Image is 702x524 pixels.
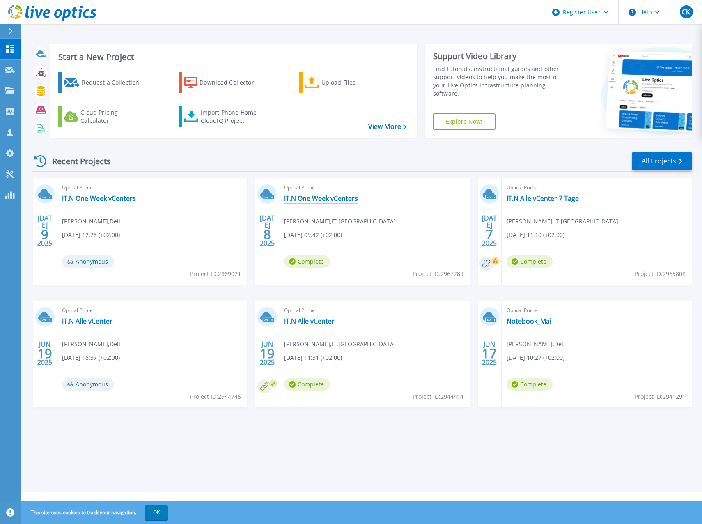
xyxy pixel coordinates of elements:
span: Project ID: 2944414 [413,392,463,401]
span: Project ID: 2965808 [635,269,686,278]
a: IT.N Alle vCenter [62,317,112,325]
span: Project ID: 2969021 [190,269,241,278]
span: CK [682,9,690,15]
div: [DATE] 2025 [259,216,275,246]
div: JUN 2025 [482,338,497,368]
span: [DATE] 16:37 (+02:00) [62,353,120,362]
span: Complete [284,378,330,391]
span: Anonymous [62,378,114,391]
button: OK [145,505,168,520]
span: [PERSON_NAME] , Dell [62,340,120,349]
span: 19 [260,350,275,357]
a: Download Collector [179,72,270,93]
div: [DATE] 2025 [482,216,497,246]
div: Find tutorials, instructional guides and other support videos to help you make the most of your L... [433,65,568,98]
span: Optical Prime [507,306,687,315]
span: Optical Prime [62,306,242,315]
a: Upload Files [299,72,390,93]
span: [DATE] 11:10 (+02:00) [507,230,564,239]
span: [DATE] 09:42 (+02:00) [284,230,342,239]
span: [DATE] 11:31 (+02:00) [284,353,342,362]
div: [DATE] 2025 [37,216,53,246]
span: 17 [482,350,497,357]
span: [DATE] 10:27 (+02:00) [507,353,564,362]
a: Notebook_Mai [507,317,551,325]
a: IT.N One Week vCenters [62,194,136,202]
span: [DATE] 12:28 (+02:00) [62,230,120,239]
span: [PERSON_NAME] , Dell [62,217,120,226]
div: Request a Collection [82,74,147,91]
span: Complete [507,255,553,268]
span: Optical Prime [284,183,464,192]
span: Project ID: 2967289 [413,269,463,278]
span: [PERSON_NAME] , IT.[GEOGRAPHIC_DATA] [284,217,396,226]
div: JUN 2025 [37,338,53,368]
span: 7 [486,231,493,238]
a: IT.N Alle vCenter [284,317,335,325]
a: All Projects [632,152,692,170]
span: 8 [264,231,271,238]
a: IT.N Alle vCenter 7 Tage [507,194,579,202]
span: Optical Prime [62,183,242,192]
a: Explore Now! [433,113,496,130]
a: View More [368,123,406,131]
span: Complete [284,255,330,268]
span: This site uses cookies to track your navigation. [23,505,168,520]
span: 19 [37,350,52,357]
span: [PERSON_NAME] , Dell [507,340,565,349]
span: Anonymous [62,255,114,268]
h3: Start a New Project [58,53,406,62]
div: JUN 2025 [259,338,275,368]
div: Import Phone Home CloudIQ Project [201,108,265,125]
div: Download Collector [200,74,265,91]
span: 9 [41,231,48,238]
span: [PERSON_NAME] , IT.[GEOGRAPHIC_DATA] [507,217,618,226]
a: Request a Collection [58,72,150,93]
span: Project ID: 2944745 [190,392,241,401]
div: Upload Files [321,74,387,91]
a: Cloud Pricing Calculator [58,106,150,127]
span: Complete [507,378,553,391]
span: Optical Prime [284,306,464,315]
span: Project ID: 2941291 [635,392,686,401]
span: Optical Prime [507,183,687,192]
div: Support Video Library [433,51,568,62]
a: IT.N One Week vCenters [284,194,358,202]
div: Recent Projects [32,151,122,171]
div: Cloud Pricing Calculator [80,108,146,125]
span: [PERSON_NAME] , IT.[GEOGRAPHIC_DATA] [284,340,396,349]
